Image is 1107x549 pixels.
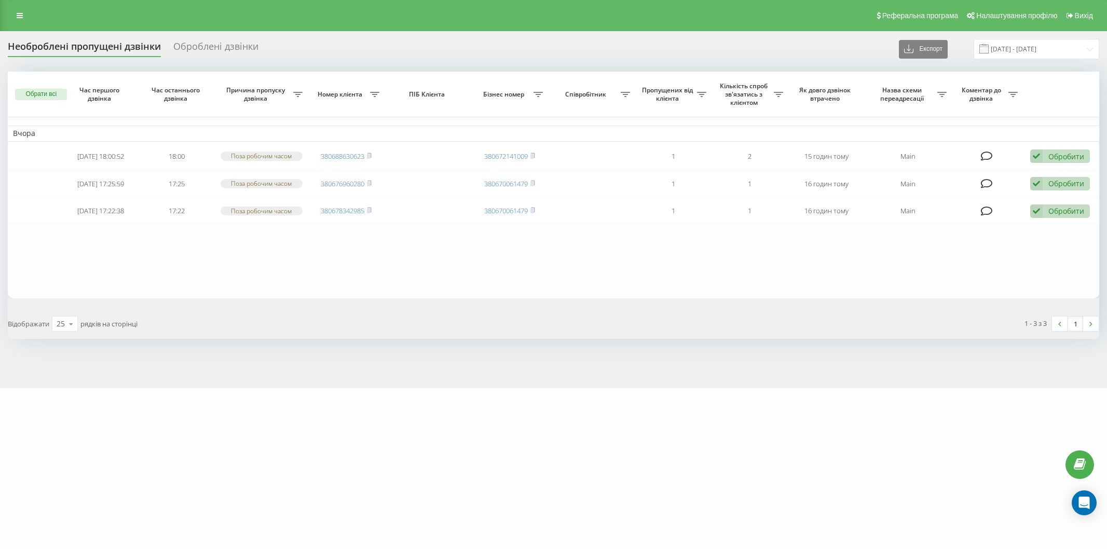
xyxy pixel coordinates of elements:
[173,41,258,57] div: Оброблені дзвінки
[1024,318,1047,328] div: 1 - 3 з 3
[321,152,364,161] a: 380688630623
[80,319,138,328] span: рядків на сторінці
[15,89,67,100] button: Обрати всі
[635,198,712,224] td: 1
[712,144,788,169] td: 2
[788,144,865,169] td: 15 годин тому
[976,11,1057,20] span: Налаштування профілю
[484,206,528,215] a: 380670061479
[221,152,303,160] div: Поза робочим часом
[1048,206,1084,216] div: Обробити
[62,171,139,197] td: [DATE] 17:25:59
[62,144,139,169] td: [DATE] 18:00:52
[57,319,65,329] div: 25
[484,152,528,161] a: 380672141009
[712,171,788,197] td: 1
[221,179,303,188] div: Поза робочим часом
[8,319,49,328] span: Відображати
[635,144,712,169] td: 1
[321,206,364,215] a: 380678342985
[139,144,215,169] td: 18:00
[221,86,294,102] span: Причина пропуску дзвінка
[1075,11,1093,20] span: Вихід
[788,198,865,224] td: 16 годин тому
[8,41,161,57] div: Необроблені пропущені дзвінки
[1048,179,1084,188] div: Обробити
[484,179,528,188] a: 380670061479
[1048,152,1084,161] div: Обробити
[797,86,856,102] span: Як довго дзвінок втрачено
[1068,317,1083,331] a: 1
[221,207,303,215] div: Поза робочим часом
[321,179,364,188] a: 380676960280
[712,198,788,224] td: 1
[865,198,952,224] td: Main
[865,171,952,197] td: Main
[71,86,130,102] span: Час першого дзвінка
[882,11,959,20] span: Реферальна програма
[717,82,773,106] span: Кількість спроб зв'язатись з клієнтом
[870,86,937,102] span: Назва схеми переадресації
[899,40,948,59] button: Експорт
[62,198,139,224] td: [DATE] 17:22:38
[393,90,462,99] span: ПІБ Клієнта
[8,126,1099,141] td: Вчора
[788,171,865,197] td: 16 годин тому
[865,144,952,169] td: Main
[553,90,621,99] span: Співробітник
[477,90,534,99] span: Бізнес номер
[640,86,697,102] span: Пропущених від клієнта
[957,86,1008,102] span: Коментар до дзвінка
[313,90,370,99] span: Номер клієнта
[1072,490,1097,515] div: Open Intercom Messenger
[139,171,215,197] td: 17:25
[635,171,712,197] td: 1
[139,198,215,224] td: 17:22
[147,86,207,102] span: Час останнього дзвінка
